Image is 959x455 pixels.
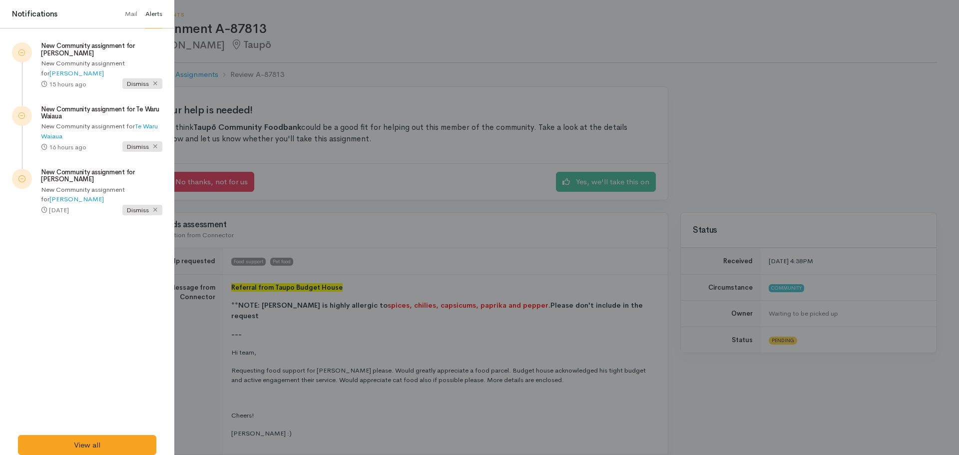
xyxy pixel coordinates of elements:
[122,78,162,89] span: Dismiss
[122,205,162,215] span: Dismiss
[49,206,69,214] time: [DATE]
[49,69,104,77] a: [PERSON_NAME]
[41,121,162,141] p: New Community assignment for
[122,141,162,152] span: Dismiss
[49,195,104,203] a: [PERSON_NAME]
[41,42,162,57] h5: New Community assignment for [PERSON_NAME]
[41,58,162,78] p: New Community assignment for
[49,80,86,88] time: 15 hours ago
[41,185,162,204] p: New Community assignment for
[41,122,158,140] a: Te Waru Waiaua
[41,169,162,183] h5: New Community assignment for [PERSON_NAME]
[49,143,86,151] time: 16 hours ago
[12,8,57,20] h4: Notifications
[41,106,162,120] h5: New Community assignment for Te Waru Waiaua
